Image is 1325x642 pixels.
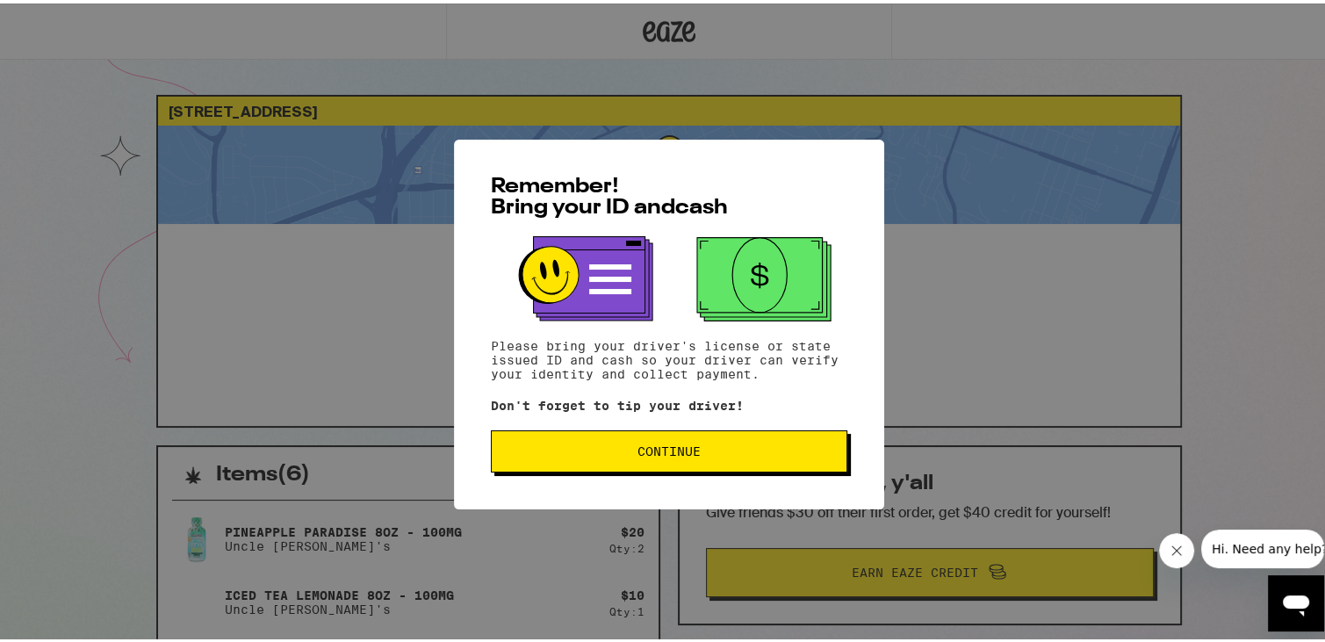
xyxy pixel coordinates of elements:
p: Don't forget to tip your driver! [491,395,847,409]
span: Continue [637,442,701,454]
iframe: Message from company [1201,526,1324,565]
span: Hi. Need any help? [11,12,126,26]
iframe: Close message [1159,530,1194,565]
button: Continue [491,427,847,469]
p: Please bring your driver's license or state issued ID and cash so your driver can verify your ide... [491,335,847,378]
span: Remember! Bring your ID and cash [491,173,728,215]
iframe: Button to launch messaging window [1268,572,1324,628]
